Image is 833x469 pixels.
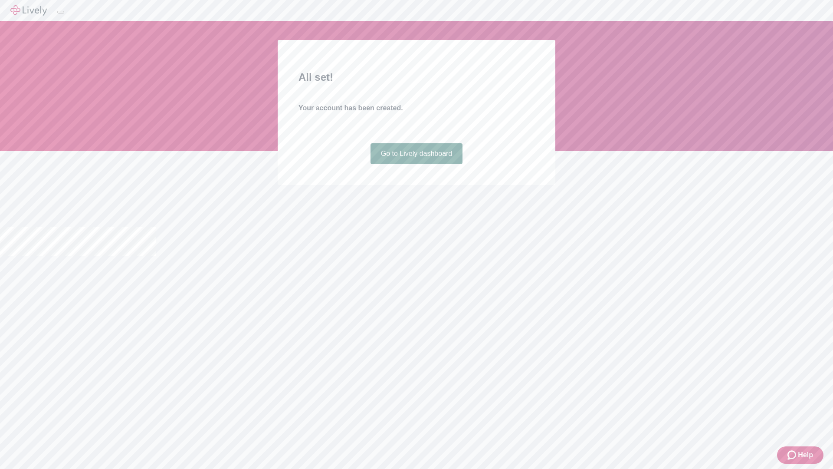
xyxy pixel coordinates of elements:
[371,143,463,164] a: Go to Lively dashboard
[298,69,535,85] h2: All set!
[10,5,47,16] img: Lively
[57,11,64,13] button: Log out
[298,103,535,113] h4: Your account has been created.
[777,446,823,464] button: Zendesk support iconHelp
[787,450,798,460] svg: Zendesk support icon
[798,450,813,460] span: Help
